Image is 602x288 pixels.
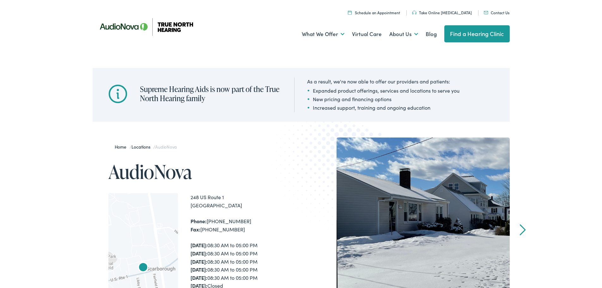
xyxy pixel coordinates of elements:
h2: Supreme Hearing Aids is now part of the True North Hearing family [140,85,282,103]
img: Mail icon in color code ffb348, used for communication purposes [484,11,488,14]
li: Expanded product offerings, services and locations to serve you [307,87,459,94]
a: Home [115,144,130,150]
strong: Fax: [191,226,200,233]
img: Icon symbolizing a calendar in color code ffb348 [348,10,352,15]
div: 248 US Route 1 [GEOGRAPHIC_DATA] [191,193,301,209]
img: Headphones icon in color code ffb348 [412,11,417,15]
a: Blog [426,22,437,46]
div: As a result, we're now able to offer our providers and patients: [307,77,459,85]
a: Locations [131,144,153,150]
strong: [DATE]: [191,266,207,273]
a: Next [520,224,526,236]
li: New pricing and financing options [307,95,459,103]
strong: [DATE]: [191,250,207,257]
a: Contact Us [484,10,509,15]
a: About Us [389,22,418,46]
strong: [DATE]: [191,242,207,248]
a: Take Online [MEDICAL_DATA] [412,10,472,15]
span: / / [115,144,177,150]
strong: Phone: [191,218,207,224]
div: [PHONE_NUMBER] [PHONE_NUMBER] [191,217,301,233]
div: AudioNova [136,260,151,276]
li: Increased support, training and ongoing education [307,104,459,111]
a: Schedule an Appointment [348,10,400,15]
h1: AudioNova [108,161,301,182]
strong: [DATE]: [191,274,207,281]
a: What We Offer [302,22,344,46]
span: AudioNova [155,144,177,150]
strong: [DATE]: [191,258,207,265]
a: Find a Hearing Clinic [444,25,510,42]
a: Virtual Care [352,22,382,46]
